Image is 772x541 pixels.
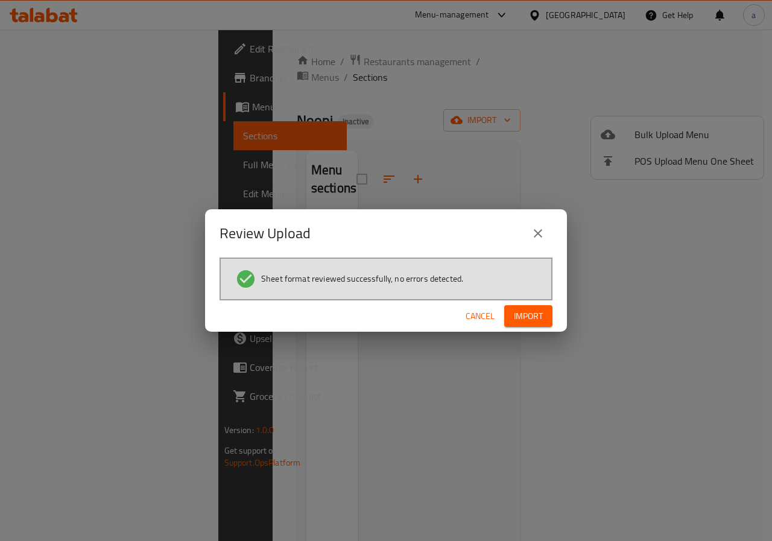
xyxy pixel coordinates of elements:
[220,224,311,243] h2: Review Upload
[504,305,552,327] button: Import
[466,309,495,324] span: Cancel
[524,219,552,248] button: close
[461,305,499,327] button: Cancel
[261,273,463,285] span: Sheet format reviewed successfully, no errors detected.
[514,309,543,324] span: Import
